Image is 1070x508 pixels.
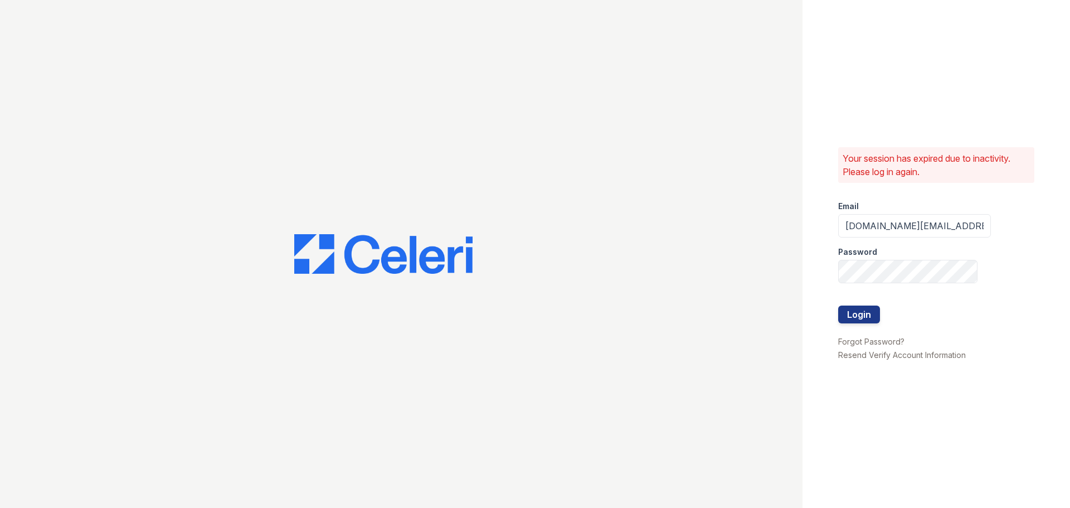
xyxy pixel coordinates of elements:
[838,306,880,323] button: Login
[838,350,966,360] a: Resend Verify Account Information
[838,246,877,258] label: Password
[843,152,1030,178] p: Your session has expired due to inactivity. Please log in again.
[838,201,859,212] label: Email
[838,337,904,346] a: Forgot Password?
[294,234,473,274] img: CE_Logo_Blue-a8612792a0a2168367f1c8372b55b34899dd931a85d93a1a3d3e32e68fde9ad4.png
